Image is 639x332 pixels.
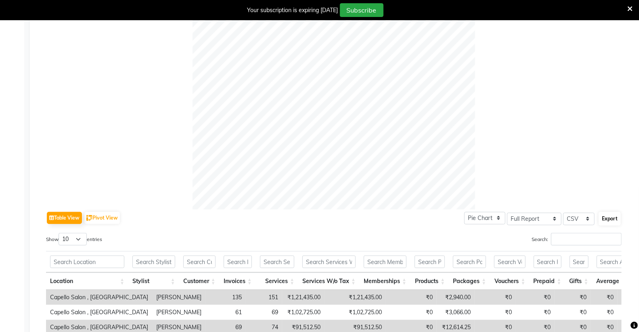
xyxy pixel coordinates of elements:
[86,215,92,221] img: pivot.png
[411,273,449,290] th: Products: activate to sort column ascending
[551,233,622,245] input: Search:
[437,305,475,320] td: ₹3,066.00
[475,305,516,320] td: ₹0
[152,305,205,320] td: [PERSON_NAME]
[386,305,437,320] td: ₹0
[364,256,406,268] input: Search Memberships
[46,305,152,320] td: Capello Salon , [GEOGRAPHIC_DATA]
[47,212,82,224] button: Table View
[152,290,205,305] td: [PERSON_NAME]
[205,290,246,305] td: 135
[298,273,360,290] th: Services W/o Tax: activate to sort column ascending
[591,290,618,305] td: ₹0
[59,233,87,245] select: Showentries
[597,256,626,268] input: Search Average
[302,256,356,268] input: Search Services W/o Tax
[360,273,411,290] th: Memberships: activate to sort column ascending
[534,256,561,268] input: Search Prepaid
[591,305,618,320] td: ₹0
[490,273,529,290] th: Vouchers: activate to sort column ascending
[555,290,591,305] td: ₹0
[516,290,555,305] td: ₹0
[256,273,298,290] th: Services: activate to sort column ascending
[437,290,475,305] td: ₹2,940.00
[46,290,152,305] td: Capello Salon , [GEOGRAPHIC_DATA]
[599,212,621,226] button: Export
[224,256,252,268] input: Search Invoices
[386,290,437,305] td: ₹0
[84,212,120,224] button: Pivot View
[282,290,325,305] td: ₹1,21,435.00
[532,233,622,245] label: Search:
[494,256,525,268] input: Search Vouchers
[246,290,282,305] td: 151
[282,305,325,320] td: ₹1,02,725.00
[340,3,383,17] button: Subscribe
[555,305,591,320] td: ₹0
[325,290,386,305] td: ₹1,21,435.00
[260,256,294,268] input: Search Services
[415,256,445,268] input: Search Products
[325,305,386,320] td: ₹1,02,725.00
[247,6,338,15] div: Your subscription is expiring [DATE]
[593,273,630,290] th: Average: activate to sort column ascending
[453,256,486,268] input: Search Packages
[570,256,589,268] input: Search Gifts
[475,290,516,305] td: ₹0
[46,273,128,290] th: Location: activate to sort column ascending
[183,256,216,268] input: Search Customer
[530,273,566,290] th: Prepaid: activate to sort column ascending
[46,233,102,245] label: Show entries
[132,256,175,268] input: Search Stylist
[50,256,124,268] input: Search Location
[516,305,555,320] td: ₹0
[220,273,256,290] th: Invoices: activate to sort column ascending
[205,305,246,320] td: 61
[179,273,220,290] th: Customer: activate to sort column ascending
[246,305,282,320] td: 69
[449,273,490,290] th: Packages: activate to sort column ascending
[128,273,179,290] th: Stylist: activate to sort column ascending
[566,273,593,290] th: Gifts: activate to sort column ascending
